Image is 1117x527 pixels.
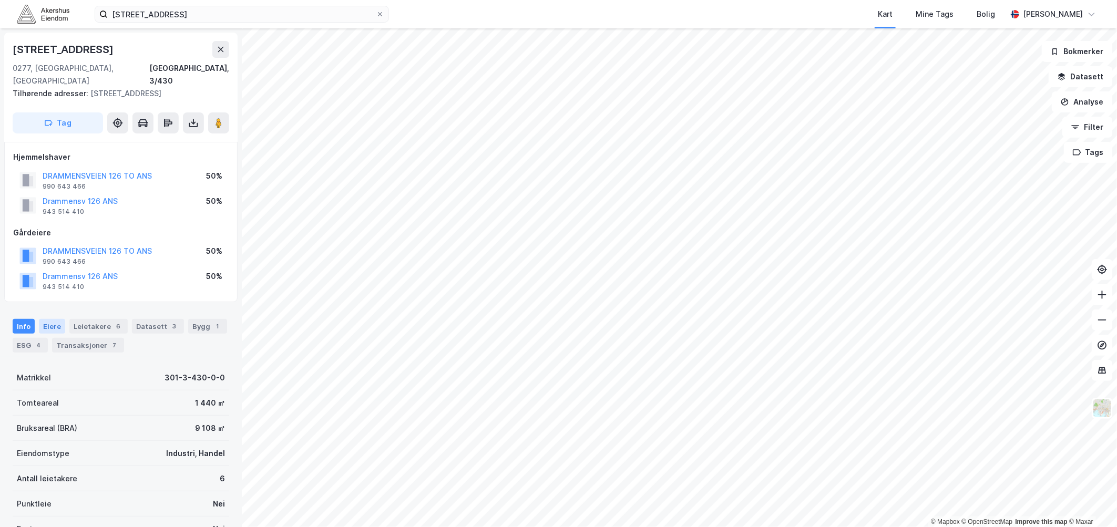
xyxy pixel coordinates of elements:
[166,447,225,460] div: Industri, Handel
[1023,8,1083,20] div: [PERSON_NAME]
[149,62,229,87] div: [GEOGRAPHIC_DATA], 3/430
[195,422,225,435] div: 9 108 ㎡
[17,472,77,485] div: Antall leietakere
[220,472,225,485] div: 6
[39,319,65,334] div: Eiere
[109,340,120,350] div: 7
[206,170,222,182] div: 50%
[17,498,52,510] div: Punktleie
[108,6,376,22] input: Søk på adresse, matrikkel, gårdeiere, leietakere eller personer
[43,257,86,266] div: 990 643 466
[1049,66,1113,87] button: Datasett
[43,208,84,216] div: 943 514 410
[1064,477,1117,527] div: Kontrollprogram for chat
[13,87,221,100] div: [STREET_ADDRESS]
[212,321,223,332] div: 1
[13,151,229,163] div: Hjemmelshaver
[169,321,180,332] div: 3
[13,89,90,98] span: Tilhørende adresser:
[1016,518,1068,525] a: Improve this map
[17,397,59,409] div: Tomteareal
[1064,477,1117,527] iframe: Chat Widget
[17,371,51,384] div: Matrikkel
[931,518,960,525] a: Mapbox
[878,8,893,20] div: Kart
[206,245,222,257] div: 50%
[17,422,77,435] div: Bruksareal (BRA)
[13,226,229,239] div: Gårdeiere
[17,5,69,23] img: akershus-eiendom-logo.9091f326c980b4bce74ccdd9f866810c.svg
[69,319,128,334] div: Leietakere
[977,8,995,20] div: Bolig
[206,195,222,208] div: 50%
[13,62,149,87] div: 0277, [GEOGRAPHIC_DATA], [GEOGRAPHIC_DATA]
[132,319,184,334] div: Datasett
[13,41,116,58] div: [STREET_ADDRESS]
[962,518,1013,525] a: OpenStreetMap
[33,340,44,350] div: 4
[52,338,124,353] div: Transaksjoner
[113,321,124,332] div: 6
[916,8,954,20] div: Mine Tags
[1064,142,1113,163] button: Tags
[195,397,225,409] div: 1 440 ㎡
[1092,398,1112,418] img: Z
[43,182,86,191] div: 990 643 466
[165,371,225,384] div: 301-3-430-0-0
[13,112,103,133] button: Tag
[17,447,69,460] div: Eiendomstype
[1062,117,1113,138] button: Filter
[1052,91,1113,112] button: Analyse
[1042,41,1113,62] button: Bokmerker
[206,270,222,283] div: 50%
[213,498,225,510] div: Nei
[43,283,84,291] div: 943 514 410
[13,338,48,353] div: ESG
[13,319,35,334] div: Info
[188,319,227,334] div: Bygg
